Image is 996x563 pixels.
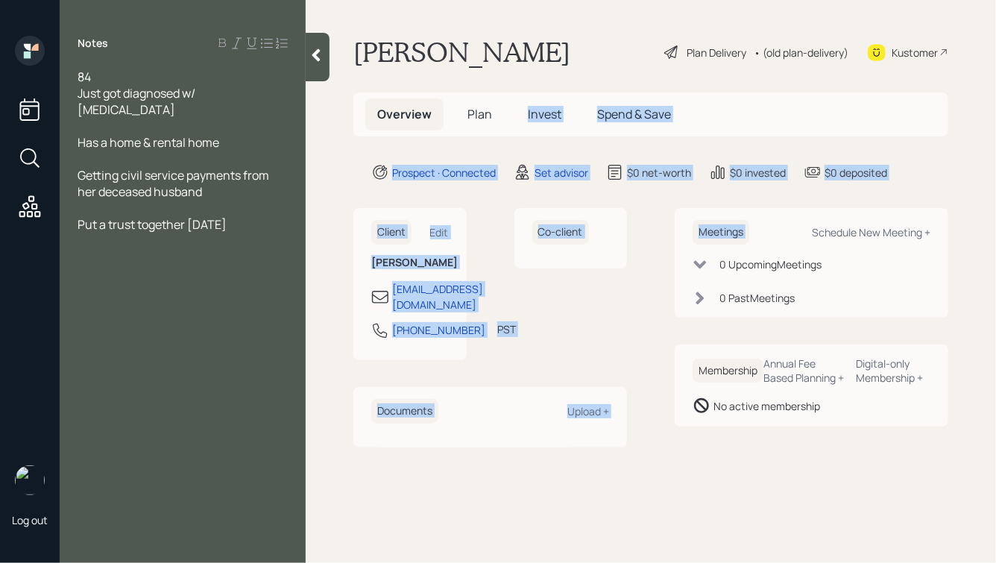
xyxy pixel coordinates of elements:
div: Digital-only Membership + [857,356,930,385]
div: 0 Upcoming Meeting s [719,257,822,272]
div: Upload + [567,404,609,418]
div: Prospect · Connected [392,165,496,180]
div: $0 invested [730,165,786,180]
img: hunter_neumayer.jpg [15,465,45,495]
span: Just got diagnosed w/ [MEDICAL_DATA] [78,85,198,118]
h6: Co-client [532,220,589,245]
span: Getting civil service payments from her deceased husband [78,167,271,200]
div: $0 net-worth [627,165,691,180]
span: 84 [78,69,91,85]
label: Notes [78,36,108,51]
h6: Client [371,220,412,245]
span: Has a home & rental home [78,134,219,151]
div: Edit [430,225,449,239]
div: Set advisor [535,165,588,180]
div: No active membership [713,398,820,414]
div: Log out [12,513,48,527]
h6: Membership [693,359,763,383]
span: Plan [467,106,492,122]
div: $0 deposited [825,165,887,180]
span: Put a trust together [DATE] [78,216,227,233]
div: Plan Delivery [687,45,746,60]
span: Overview [377,106,432,122]
div: • (old plan-delivery) [754,45,848,60]
h6: Documents [371,399,438,424]
h6: Meetings [693,220,749,245]
div: Schedule New Meeting + [812,225,930,239]
div: Kustomer [892,45,938,60]
h6: [PERSON_NAME] [371,257,449,269]
div: [PHONE_NUMBER] [392,322,485,338]
div: Annual Fee Based Planning + [763,356,845,385]
h1: [PERSON_NAME] [353,36,570,69]
div: [EMAIL_ADDRESS][DOMAIN_NAME] [392,281,483,312]
div: 0 Past Meeting s [719,290,795,306]
span: Spend & Save [597,106,671,122]
span: Invest [528,106,561,122]
div: PST [497,321,516,337]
